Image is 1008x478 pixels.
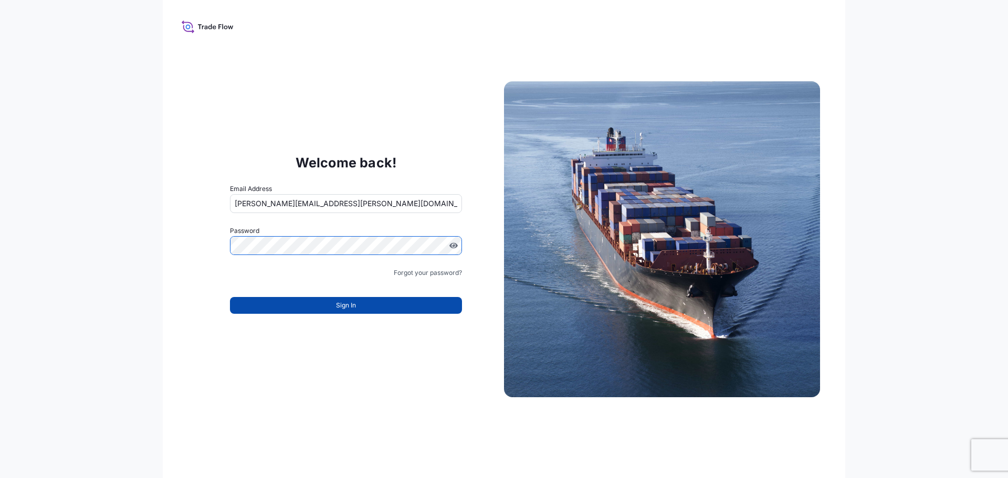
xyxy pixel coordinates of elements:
[230,194,462,213] input: example@gmail.com
[230,226,462,236] label: Password
[296,154,397,171] p: Welcome back!
[230,297,462,314] button: Sign In
[336,300,356,311] span: Sign In
[449,241,458,250] button: Show password
[230,184,272,194] label: Email Address
[504,81,820,397] img: Ship illustration
[394,268,462,278] a: Forgot your password?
